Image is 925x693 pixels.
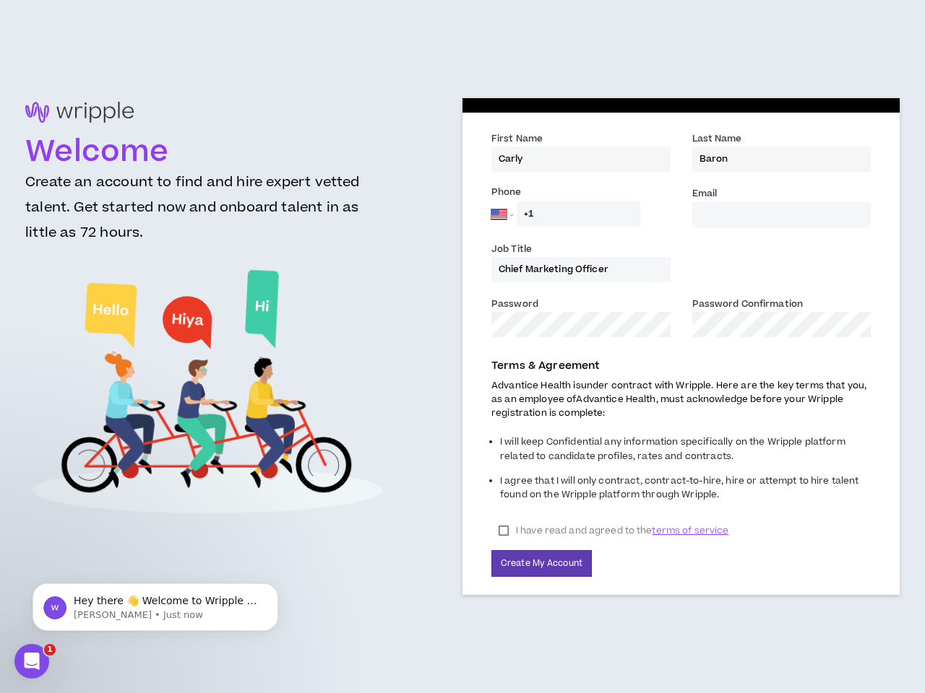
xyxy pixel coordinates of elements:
[25,135,390,170] h1: Welcome
[491,379,871,421] p: Advantice Health is under contract with Wripple. Here are the key terms that you, as an employee ...
[491,243,532,258] label: Job Title
[491,186,671,201] label: Phone
[692,297,804,313] label: Password Confirmation
[652,523,728,538] span: terms of service
[25,170,390,257] h3: Create an account to find and hire expert vetted talent. Get started now and onboard talent in as...
[500,471,871,509] li: I agree that I will only contract, contract-to-hire, hire or attempt to hire talent found on the ...
[491,358,871,374] p: Terms & Agreement
[500,432,871,470] li: I will keep Confidential any information specifically on the Wripple platform related to candidat...
[14,644,49,679] iframe: Intercom live chat
[25,102,134,131] img: logo-brand.png
[692,187,718,203] label: Email
[491,297,538,313] label: Password
[31,257,384,527] img: Welcome to Wripple
[491,132,543,148] label: First Name
[491,520,736,541] label: I have read and agreed to the
[491,550,592,577] button: Create My Account
[11,553,300,654] iframe: Intercom notifications message
[44,644,56,655] span: 1
[692,132,742,148] label: Last Name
